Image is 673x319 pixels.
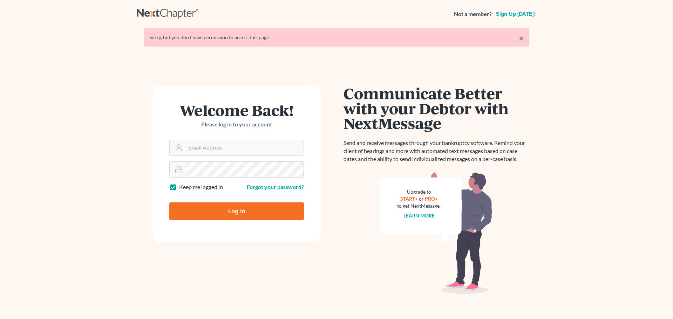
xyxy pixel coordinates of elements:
span: or [419,196,424,202]
h1: Communicate Better with your Debtor with NextMessage [344,86,529,131]
div: Sorry, but you don't have permission to access this page [149,34,524,41]
h1: Welcome Back! [169,103,304,118]
input: Log In [169,202,304,220]
strong: Not a member? [454,10,492,18]
div: Upgrade to [397,188,441,195]
a: Sign up [DATE]! [495,11,536,17]
input: Email Address [185,140,304,155]
img: nextmessage_bg-59042aed3d76b12b5cd301f8e5b87938c9018125f34e5fa2b7a6b67550977c72.svg [380,172,492,294]
a: × [519,34,524,42]
a: Learn more [403,213,435,219]
label: Keep me logged in [179,183,223,191]
p: Please log in to your account [169,120,304,129]
p: Send and receive messages through your bankruptcy software. Remind your client of hearings and mo... [344,139,529,163]
a: PRO+ [425,196,438,202]
div: to get NextMessage. [397,202,441,209]
a: START+ [400,196,418,202]
a: Forgot your password? [247,183,304,190]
